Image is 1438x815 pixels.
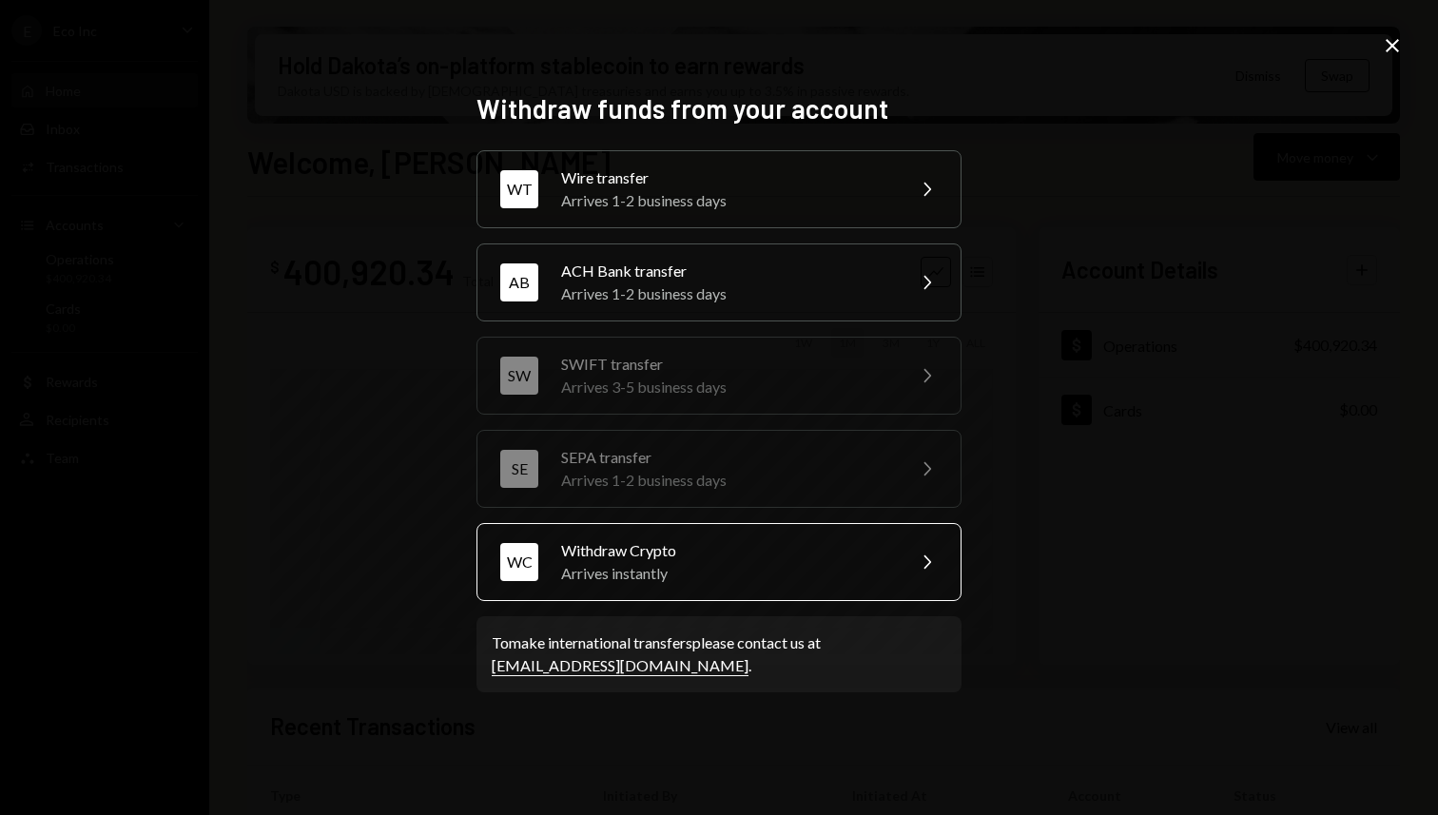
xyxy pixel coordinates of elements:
div: Wire transfer [561,166,892,189]
div: Arrives instantly [561,562,892,585]
a: [EMAIL_ADDRESS][DOMAIN_NAME] [492,656,748,676]
div: Arrives 1-2 business days [561,469,892,492]
div: Arrives 3-5 business days [561,376,892,398]
div: ACH Bank transfer [561,260,892,282]
div: AB [500,263,538,301]
div: Arrives 1-2 business days [561,282,892,305]
div: SW [500,357,538,395]
div: To make international transfers please contact us at . [492,631,946,677]
button: SWSWIFT transferArrives 3-5 business days [476,337,962,415]
div: WC [500,543,538,581]
div: WT [500,170,538,208]
div: SE [500,450,538,488]
div: SEPA transfer [561,446,892,469]
h2: Withdraw funds from your account [476,90,962,127]
div: Withdraw Crypto [561,539,892,562]
button: WCWithdraw CryptoArrives instantly [476,523,962,601]
button: ABACH Bank transferArrives 1-2 business days [476,243,962,321]
div: SWIFT transfer [561,353,892,376]
button: SESEPA transferArrives 1-2 business days [476,430,962,508]
button: WTWire transferArrives 1-2 business days [476,150,962,228]
div: Arrives 1-2 business days [561,189,892,212]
